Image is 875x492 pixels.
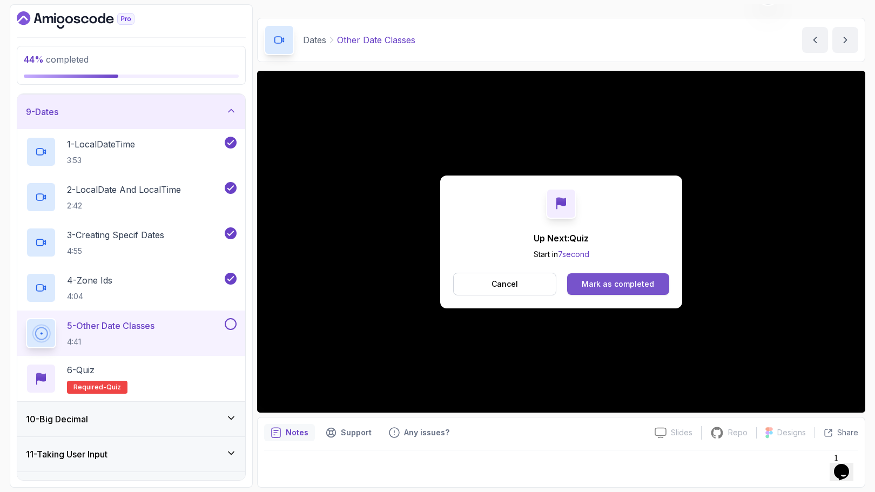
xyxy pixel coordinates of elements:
[24,54,89,65] span: completed
[26,363,237,394] button: 6-QuizRequired-quiz
[567,273,669,295] button: Mark as completed
[67,155,135,166] p: 3:53
[24,54,44,65] span: 44 %
[337,33,415,46] p: Other Date Classes
[67,228,164,241] p: 3 - Creating Specif Dates
[802,27,828,53] button: previous content
[26,448,107,461] h3: 11 - Taking User Input
[319,424,378,441] button: Support button
[67,336,154,347] p: 4:41
[671,427,692,438] p: Slides
[492,279,518,289] p: Cancel
[67,246,164,257] p: 4:55
[67,291,112,302] p: 4:04
[382,424,456,441] button: Feedback button
[26,137,237,167] button: 1-LocalDateTime3:53
[837,427,858,438] p: Share
[17,437,245,471] button: 11-Taking User Input
[558,250,589,259] span: 7 second
[17,11,159,29] a: Dashboard
[67,319,154,332] p: 5 - Other Date Classes
[341,427,372,438] p: Support
[17,402,245,436] button: 10-Big Decimal
[404,427,449,438] p: Any issues?
[534,249,589,260] p: Start in
[67,183,181,196] p: 2 - LocalDate And LocalTime
[67,274,112,287] p: 4 - Zone Ids
[728,427,748,438] p: Repo
[453,273,556,295] button: Cancel
[67,200,181,211] p: 2:42
[582,279,654,289] div: Mark as completed
[67,138,135,151] p: 1 - LocalDateTime
[26,273,237,303] button: 4-Zone Ids4:04
[67,363,95,376] p: 6 - Quiz
[815,427,858,438] button: Share
[830,449,864,481] iframe: chat widget
[303,33,326,46] p: Dates
[26,318,237,348] button: 5-Other Date Classes4:41
[832,27,858,53] button: next content
[264,424,315,441] button: notes button
[17,95,245,129] button: 9-Dates
[73,383,106,392] span: Required-
[777,427,806,438] p: Designs
[26,227,237,258] button: 3-Creating Specif Dates4:55
[257,71,865,413] iframe: 5 - Other Date Classes
[26,105,58,118] h3: 9 - Dates
[26,413,88,426] h3: 10 - Big Decimal
[534,232,589,245] p: Up Next: Quiz
[26,182,237,212] button: 2-LocalDate And LocalTime2:42
[106,383,121,392] span: quiz
[286,427,308,438] p: Notes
